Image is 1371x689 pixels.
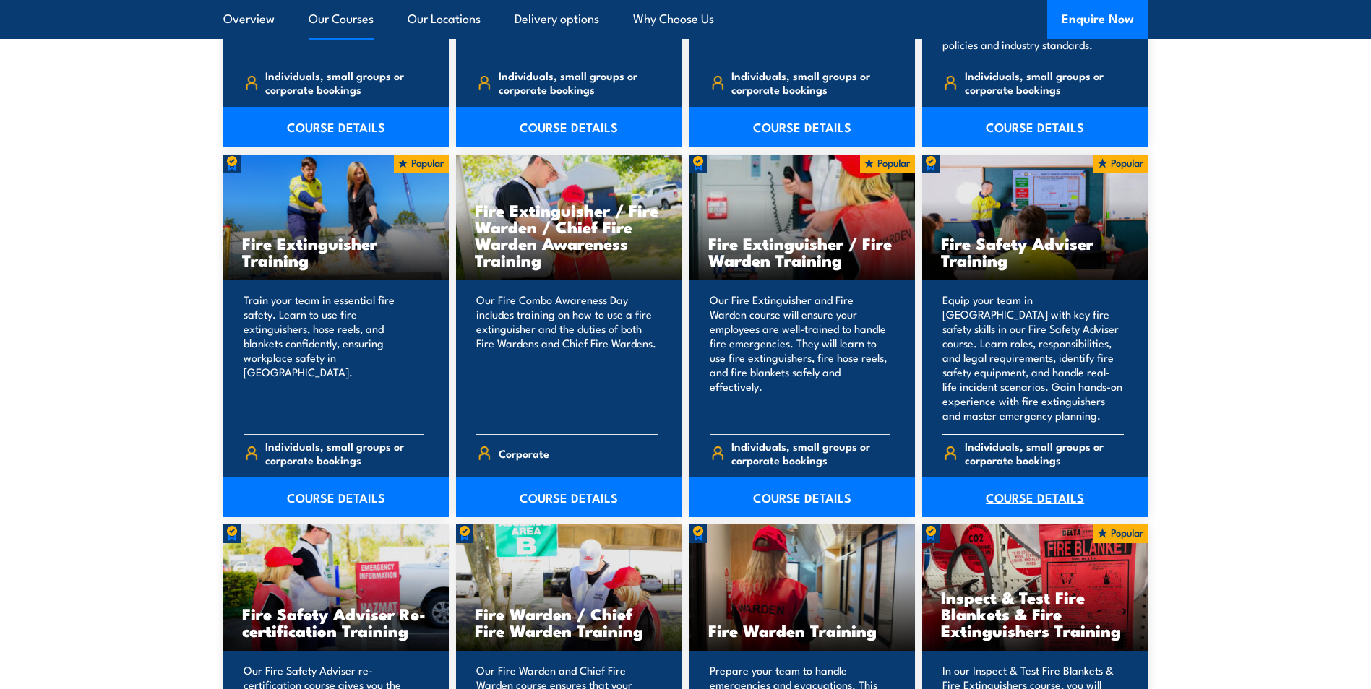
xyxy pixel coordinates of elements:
[689,107,916,147] a: COURSE DETAILS
[941,235,1130,268] h3: Fire Safety Adviser Training
[223,477,450,517] a: COURSE DETAILS
[922,107,1148,147] a: COURSE DETAILS
[731,439,890,467] span: Individuals, small groups or corporate bookings
[456,477,682,517] a: COURSE DETAILS
[965,439,1124,467] span: Individuals, small groups or corporate bookings
[265,439,424,467] span: Individuals, small groups or corporate bookings
[475,605,663,638] h3: Fire Warden / Chief Fire Warden Training
[476,292,658,422] p: Our Fire Combo Awareness Day includes training on how to use a fire extinguisher and the duties o...
[223,107,450,147] a: COURSE DETAILS
[265,69,424,96] span: Individuals, small groups or corporate bookings
[475,201,663,268] h3: Fire Extinguisher / Fire Warden / Chief Fire Warden Awareness Training
[942,292,1124,422] p: Equip your team in [GEOGRAPHIC_DATA] with key fire safety skills in our Fire Safety Adviser cours...
[922,477,1148,517] a: COURSE DETAILS
[244,292,425,422] p: Train your team in essential fire safety. Learn to use fire extinguishers, hose reels, and blanke...
[499,69,658,96] span: Individuals, small groups or corporate bookings
[242,605,431,638] h3: Fire Safety Adviser Re-certification Training
[941,589,1130,638] h3: Inspect & Test Fire Blankets & Fire Extinguishers Training
[456,107,682,147] a: COURSE DETAILS
[731,69,890,96] span: Individuals, small groups or corporate bookings
[499,442,549,464] span: Corporate
[710,292,891,422] p: Our Fire Extinguisher and Fire Warden course will ensure your employees are well-trained to handl...
[965,69,1124,96] span: Individuals, small groups or corporate bookings
[708,622,897,638] h3: Fire Warden Training
[708,235,897,268] h3: Fire Extinguisher / Fire Warden Training
[242,235,431,268] h3: Fire Extinguisher Training
[689,477,916,517] a: COURSE DETAILS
